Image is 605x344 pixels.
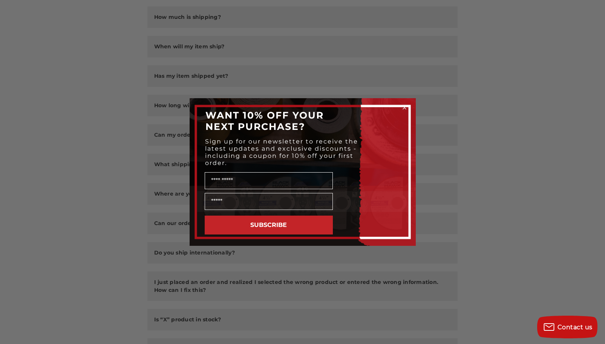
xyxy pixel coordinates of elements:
[205,110,324,132] span: WANT 10% OFF YOUR NEXT PURCHASE?
[205,138,358,167] span: Sign up for our newsletter to receive the latest updates and exclusive discounts - including a co...
[537,316,597,338] button: Contact us
[558,324,593,331] span: Contact us
[205,216,333,234] button: SUBSCRIBE
[401,104,408,111] button: Close dialog
[205,193,333,210] input: Email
